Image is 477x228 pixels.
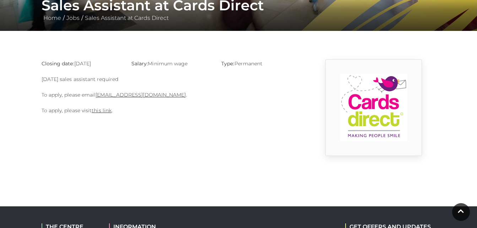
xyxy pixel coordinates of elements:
a: Jobs [65,15,81,21]
strong: Salary: [131,60,148,67]
a: Sales Assistant at Cards Direct [83,15,170,21]
p: To apply, please email . [42,91,301,99]
a: this link [92,107,112,114]
p: To apply, please visit . [42,106,301,115]
p: [DATE] sales assistant required [42,75,301,83]
strong: Closing date: [42,60,74,67]
p: Minimum wage [131,59,211,68]
p: [DATE] [42,59,121,68]
a: [EMAIL_ADDRESS][DOMAIN_NAME] [96,92,186,98]
img: 9_1554819914_l1cI.png [340,74,407,141]
p: Permanent [221,59,300,68]
a: Home [42,15,63,21]
strong: Type: [221,60,234,67]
